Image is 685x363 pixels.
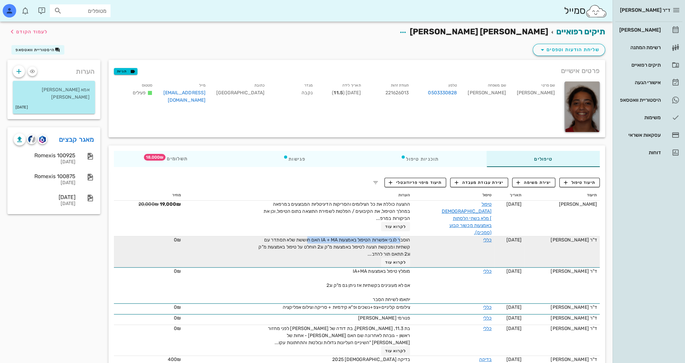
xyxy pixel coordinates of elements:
a: כללי [483,315,492,321]
div: [PERSON_NAME] [511,80,560,108]
strong: 11.5 [334,90,343,96]
span: תגיות [117,68,134,74]
a: כללי [483,326,492,331]
span: הוסבר לגבי אפשרות הטיפול באמצעות IA + MA האם חוששת שלא תסתדר עם קשתיות ומבקשת הצעה לטיפול באמצעות... [258,237,410,257]
button: לקרוא עוד [381,346,410,356]
span: פנורמי [PERSON_NAME] [358,315,410,321]
button: cliniview logo [27,135,36,144]
div: ד"ר [PERSON_NAME] [527,315,597,322]
a: [PERSON_NAME] [615,22,682,38]
div: נקבה [270,80,318,108]
span: תיעוד מיפוי פריודונטלי [389,179,442,186]
div: [DATE] [13,194,75,200]
small: מגדר [304,83,312,88]
span: [DATE] [506,304,522,310]
div: דוחות [618,150,661,155]
span: תג [20,5,24,9]
div: ד"ר [PERSON_NAME] [527,325,597,332]
span: בדיקה [DEMOGRAPHIC_DATA] 2025 [332,357,410,362]
span: צילומים קליניים+צפ+נשכים ופ"א קידמיות + סריקה וצילום אפליקציה [283,304,410,310]
div: פגישות [235,151,353,167]
div: ד"ר [PERSON_NAME] [527,356,597,363]
strong: 19,000₪ [160,201,181,207]
div: Romexis 100925 [13,152,75,159]
small: מייל [199,83,206,88]
div: Romexis 100875 [13,173,75,179]
a: כללי [483,237,492,243]
span: 0₪ [174,304,181,310]
span: [GEOGRAPHIC_DATA] [216,90,264,96]
a: [EMAIL_ADDRESS][DOMAIN_NAME] [163,90,206,103]
span: 400₪ [168,357,181,362]
span: יצירת משימה [517,179,551,186]
div: היסטוריית וואטסאפ [618,97,661,103]
a: כללי [483,304,492,310]
span: [PERSON_NAME] [PERSON_NAME] [410,27,548,36]
small: [DATE] [15,104,28,111]
div: טיפולים [486,151,600,167]
th: טיפול [413,190,494,201]
span: היסטוריית וואטסאפ [15,47,55,52]
a: עסקאות אשראי [615,127,682,143]
th: תאריך [494,190,524,201]
span: 0₪ [174,326,181,331]
small: כתובת [254,83,264,88]
span: מומלץ טיפול באמצעות IA+MA אם לא מעונינים בקשתיות אז ניתן גם מ"ק וג2 יתאמו לשיחת הסבר [326,268,410,302]
a: אישורי הגעה [615,74,682,91]
span: [DATE] ( ) [332,90,361,96]
div: [DATE] [13,159,75,165]
div: [PERSON_NAME] [618,27,661,33]
s: 20,000₪ [138,201,159,207]
span: [DATE] [506,268,522,274]
th: תיעוד [524,190,600,201]
span: לקרוא עוד [385,260,406,265]
button: תגיות [114,68,137,75]
span: לקרוא עוד [385,349,406,353]
span: ד״ר [PERSON_NAME] [620,7,670,13]
img: romexis logo [39,136,45,143]
img: SmileCloud logo [585,4,607,18]
button: לקרוא עוד [381,258,410,267]
small: תעודת זהות [391,83,409,88]
span: פעילים [133,90,146,96]
div: רשימת המתנה [618,45,661,50]
div: [PERSON_NAME] [462,80,511,108]
a: 0503330828 [428,89,457,97]
a: מאגר קבצים [59,134,94,145]
img: cliniview logo [28,135,36,143]
a: תיקים רפואיים [615,57,682,73]
button: תיעוד טיפול [559,178,600,187]
span: [DATE] [506,326,522,331]
button: יצירת עבודת מעבדה [450,178,508,187]
button: תיעוד מיפוי פריודונטלי [384,178,446,187]
div: תיקים רפואיים [618,62,661,68]
a: היסטוריית וואטסאפ [615,92,682,108]
a: משימות [615,109,682,126]
small: שם פרטי [541,83,555,88]
div: [PERSON_NAME] [527,201,597,208]
span: יצירת עבודת מעבדה [455,179,503,186]
span: שליחת הודעות וטפסים [538,46,599,54]
span: [DATE] [506,357,522,362]
a: רשימת המתנה [615,39,682,56]
div: ד"ר [PERSON_NAME] [527,304,597,311]
span: פרטים אישיים [561,65,600,76]
small: סטטוס [142,83,153,88]
span: 0₪ [174,268,181,274]
div: תוכניות טיפול [353,151,486,167]
span: [DATE] [506,201,522,207]
div: ד"ר [PERSON_NAME] [527,236,597,243]
small: טלפון [448,83,457,88]
button: romexis logo [38,135,47,144]
button: לעמוד הקודם [8,26,48,38]
span: לעמוד הקודם [16,29,48,35]
button: שליחת הודעות וטפסים [533,44,605,56]
div: הערות [7,60,100,79]
div: אישורי הגעה [618,80,661,85]
div: משימות [618,115,661,120]
a: דוחות [615,144,682,161]
div: [DATE] [13,180,75,186]
div: עסקאות אשראי [618,132,661,138]
a: תיקים רפואיים [556,27,605,36]
button: לקרוא עוד [381,222,410,231]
